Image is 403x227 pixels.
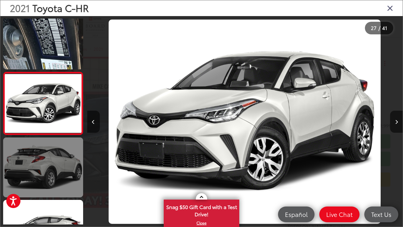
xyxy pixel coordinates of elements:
span: / [378,26,381,30]
a: Text Us [364,207,398,222]
span: Español [282,210,311,218]
span: Text Us [368,210,394,218]
span: Live Chat [323,210,356,218]
button: Next image [390,111,403,133]
span: 2021 [10,1,30,15]
i: Close gallery [387,4,393,12]
span: 41 [382,24,387,31]
a: Español [278,207,315,222]
span: Snag $50 Gift Card with a Test Drive! [164,200,239,219]
span: Toyota C-HR [32,1,89,15]
img: 2021 Toyota C-HR LE [4,74,82,133]
a: Live Chat [319,207,360,222]
img: 2021 Toyota C-HR LE [109,20,381,224]
button: Previous image [87,111,100,133]
div: 2021 Toyota C-HR LE 26 [87,20,402,224]
span: 27 [371,24,377,31]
